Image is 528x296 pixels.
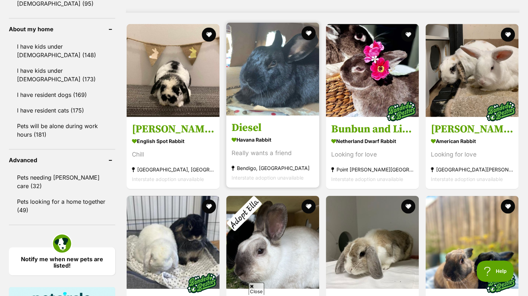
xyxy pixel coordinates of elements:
[132,136,214,146] strong: English Spot Rabbit
[9,39,115,62] a: I have kids under [DEMOGRAPHIC_DATA] (148)
[431,122,513,136] h3: [PERSON_NAME] & [PERSON_NAME]
[426,24,518,117] img: Tom & Jerry - American Rabbit
[9,170,115,193] a: Pets needing [PERSON_NAME] care (32)
[483,94,519,129] img: bonded besties
[331,150,413,159] div: Looking for love
[331,165,413,174] strong: Point [PERSON_NAME][GEOGRAPHIC_DATA]
[9,26,115,32] header: About my home
[127,24,219,117] img: Bellamy - English Spot Rabbit
[232,163,314,173] strong: Bendigo, [GEOGRAPHIC_DATA]
[132,176,204,182] span: Interstate adoption unavailable
[301,26,316,40] button: favourite
[9,247,115,275] a: Notify me when new pets are listed!
[232,148,314,158] div: Really wants a friend
[132,150,214,159] div: Chill
[401,28,415,42] button: favourite
[426,117,518,189] a: [PERSON_NAME] & [PERSON_NAME] American Rabbit Looking for love [GEOGRAPHIC_DATA][PERSON_NAME], [G...
[9,87,115,102] a: I have resident dogs (169)
[331,176,403,182] span: Interstate adoption unavailable
[331,122,413,136] h3: Bunbun and Lil man
[226,23,319,116] img: Diesel - Havana Rabbit
[431,176,503,182] span: Interstate adoption unavailable
[132,165,214,174] strong: [GEOGRAPHIC_DATA], [GEOGRAPHIC_DATA]
[501,199,515,214] button: favourite
[226,196,319,289] img: Ella - Himalayan Rabbit
[232,121,314,135] h3: Diesel
[9,157,115,163] header: Advanced
[431,136,513,146] strong: American Rabbit
[127,196,219,289] img: Digger & Fluff Fluff - Lop Eared Rabbit
[9,119,115,142] a: Pets will be alone during work hours (181)
[431,165,513,174] strong: [GEOGRAPHIC_DATA][PERSON_NAME], [GEOGRAPHIC_DATA]
[127,117,219,189] a: [PERSON_NAME] English Spot Rabbit Chill [GEOGRAPHIC_DATA], [GEOGRAPHIC_DATA] Interstate adoption ...
[232,175,304,181] span: Interstate adoption unavailable
[9,194,115,218] a: Pets looking for a home together (49)
[401,199,415,214] button: favourite
[249,283,264,295] span: Close
[326,24,419,117] img: Bunbun and Lil man - Netherland Dwarf Rabbit
[326,117,419,189] a: Bunbun and Lil man Netherland Dwarf Rabbit Looking for love Point [PERSON_NAME][GEOGRAPHIC_DATA] ...
[326,196,419,289] img: Sweetums - Mini Lop Rabbit
[132,122,214,136] h3: [PERSON_NAME]
[226,116,319,188] a: Diesel Havana Rabbit Really wants a friend Bendigo, [GEOGRAPHIC_DATA] Interstate adoption unavail...
[9,103,115,118] a: I have resident cats (175)
[232,135,314,145] strong: Havana Rabbit
[383,94,419,129] img: bonded besties
[501,28,515,42] button: favourite
[301,199,316,214] button: favourite
[477,261,514,282] iframe: Help Scout Beacon - Open
[202,28,216,42] button: favourite
[9,63,115,87] a: I have kids under [DEMOGRAPHIC_DATA] (173)
[431,150,513,159] div: Looking for love
[202,199,216,214] button: favourite
[331,136,413,146] strong: Netherland Dwarf Rabbit
[426,196,518,289] img: Topaz & Midnight - Holland Lop Rabbit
